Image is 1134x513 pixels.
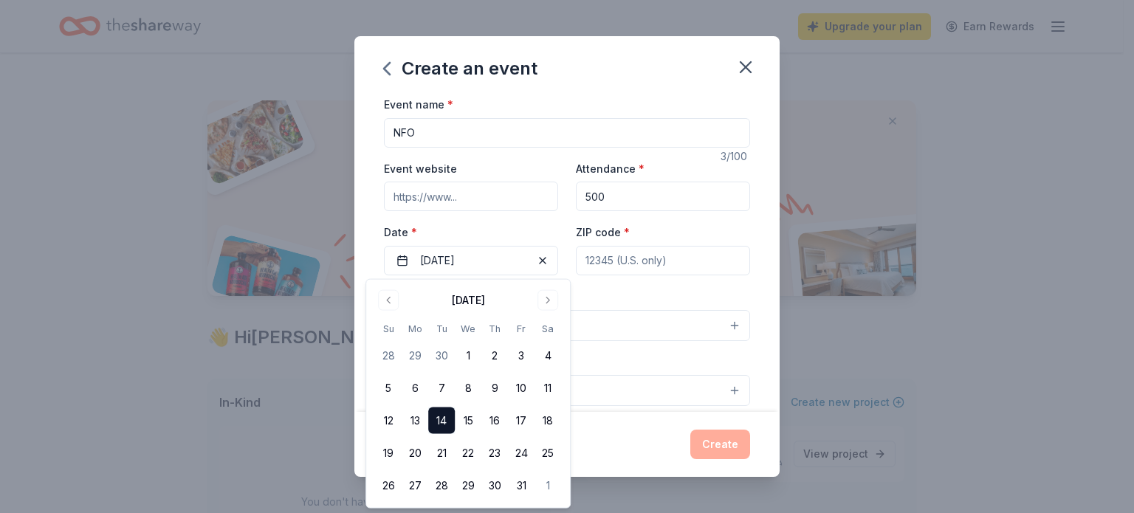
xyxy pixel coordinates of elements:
button: 31 [508,472,535,499]
button: 29 [455,472,481,499]
button: 25 [535,440,561,466]
button: 13 [402,407,428,434]
th: Tuesday [428,321,455,337]
button: 27 [402,472,428,499]
button: 11 [535,375,561,402]
button: 12 [375,407,402,434]
button: 24 [508,440,535,466]
button: Go to next month [537,290,558,311]
div: [DATE] [452,292,485,309]
button: 28 [428,472,455,499]
button: 19 [375,440,402,466]
button: 28 [375,342,402,369]
button: 9 [481,375,508,402]
input: https://www... [384,182,558,211]
button: 3 [508,342,535,369]
label: Attendance [576,162,645,176]
th: Friday [508,321,535,337]
button: Go to previous month [378,290,399,311]
th: Monday [402,321,428,337]
button: 14 [428,407,455,434]
button: 16 [481,407,508,434]
button: 5 [375,375,402,402]
input: 12345 (U.S. only) [576,246,750,275]
button: 1 [535,472,561,499]
button: 21 [428,440,455,466]
button: 30 [428,342,455,369]
button: [DATE] [384,246,558,275]
th: Thursday [481,321,508,337]
button: 29 [402,342,428,369]
label: Event website [384,162,457,176]
input: Spring Fundraiser [384,118,750,148]
label: Event name [384,97,453,112]
button: 7 [428,375,455,402]
button: 20 [402,440,428,466]
div: 3 /100 [721,148,750,165]
button: 4 [535,342,561,369]
button: 17 [508,407,535,434]
input: 20 [576,182,750,211]
button: 8 [455,375,481,402]
label: ZIP code [576,225,630,240]
button: 10 [508,375,535,402]
button: 30 [481,472,508,499]
th: Saturday [535,321,561,337]
button: 6 [402,375,428,402]
button: 22 [455,440,481,466]
th: Wednesday [455,321,481,337]
button: 26 [375,472,402,499]
button: 1 [455,342,481,369]
label: Date [384,225,558,240]
button: 15 [455,407,481,434]
th: Sunday [375,321,402,337]
button: 2 [481,342,508,369]
button: 18 [535,407,561,434]
div: Create an event [384,57,537,80]
button: 23 [481,440,508,466]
